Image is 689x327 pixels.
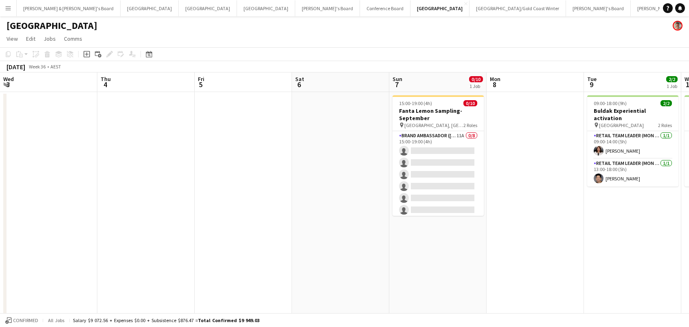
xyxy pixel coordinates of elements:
span: 09:00-18:00 (9h) [594,100,627,106]
span: 9 [586,80,597,89]
span: 0/10 [469,76,483,82]
div: Salary $9 072.56 + Expenses $0.00 + Subsistence $876.47 = [73,317,259,323]
h3: Fanta Lemon Sampling-September [393,107,484,122]
span: View [7,35,18,42]
span: 2 Roles [658,122,672,128]
div: [DATE] [7,63,25,71]
button: [GEOGRAPHIC_DATA] [410,0,470,16]
h3: Buldak Experiential activation [587,107,678,122]
button: [GEOGRAPHIC_DATA] [179,0,237,16]
span: Mon [490,75,500,83]
span: Edit [26,35,35,42]
app-job-card: 15:00-19:00 (4h)0/10Fanta Lemon Sampling-September [GEOGRAPHIC_DATA], [GEOGRAPHIC_DATA]2 RolesBra... [393,95,484,216]
div: AEST [50,64,61,70]
span: Week 36 [27,64,47,70]
span: [GEOGRAPHIC_DATA], [GEOGRAPHIC_DATA] [404,122,463,128]
span: Comms [64,35,82,42]
span: Wed [3,75,14,83]
app-card-role: RETAIL Team Leader (Mon - Fri)1/109:00-14:00 (5h)[PERSON_NAME] [587,131,678,159]
span: 7 [391,80,402,89]
span: 8 [489,80,500,89]
button: [GEOGRAPHIC_DATA] [121,0,179,16]
span: 2/2 [660,100,672,106]
span: 2 Roles [463,122,477,128]
app-card-role: RETAIL Team Leader (Mon - Fri)1/113:00-18:00 (5h)[PERSON_NAME] [587,159,678,187]
span: 4 [99,80,111,89]
span: 6 [294,80,304,89]
span: Sun [393,75,402,83]
span: Confirmed [13,318,38,323]
span: 3 [2,80,14,89]
app-user-avatar: Victoria Hunt [673,21,682,31]
button: [PERSON_NAME] & [PERSON_NAME]'s Board [17,0,121,16]
button: Conference Board [360,0,410,16]
a: Jobs [40,33,59,44]
span: Tue [587,75,597,83]
button: Confirmed [4,316,39,325]
span: Fri [198,75,204,83]
button: [GEOGRAPHIC_DATA] [237,0,295,16]
span: Jobs [44,35,56,42]
a: View [3,33,21,44]
span: 15:00-19:00 (4h) [399,100,432,106]
span: 5 [197,80,204,89]
button: [PERSON_NAME]'s Board [295,0,360,16]
span: Thu [101,75,111,83]
app-card-role: Brand Ambassador ([DATE])11A0/815:00-19:00 (4h) [393,131,484,241]
button: [PERSON_NAME]'s Board [566,0,631,16]
span: [GEOGRAPHIC_DATA] [599,122,644,128]
span: 2/2 [666,76,678,82]
a: Edit [23,33,39,44]
span: 0/10 [463,100,477,106]
a: Comms [61,33,86,44]
app-job-card: 09:00-18:00 (9h)2/2Buldak Experiential activation [GEOGRAPHIC_DATA]2 RolesRETAIL Team Leader (Mon... [587,95,678,187]
div: 1 Job [470,83,483,89]
span: Total Confirmed $9 949.03 [198,317,259,323]
div: 1 Job [667,83,677,89]
h1: [GEOGRAPHIC_DATA] [7,20,97,32]
span: All jobs [46,317,66,323]
button: [GEOGRAPHIC_DATA]/Gold Coast Winter [470,0,566,16]
span: Sat [295,75,304,83]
